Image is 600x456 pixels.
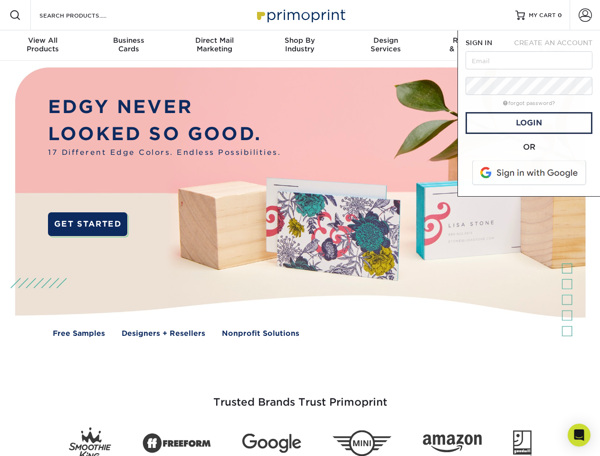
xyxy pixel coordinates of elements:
[48,94,281,121] p: EDGY NEVER
[53,328,105,339] a: Free Samples
[2,427,81,453] iframe: Google Customer Reviews
[429,36,514,53] div: & Templates
[257,30,343,61] a: Shop ByIndustry
[558,12,562,19] span: 0
[171,36,257,45] span: Direct Mail
[514,39,592,47] span: CREATE AN ACCOUNT
[22,373,578,420] h3: Trusted Brands Trust Primoprint
[343,36,429,45] span: Design
[529,11,556,19] span: MY CART
[466,142,592,153] div: OR
[503,100,555,106] a: forgot password?
[568,424,590,446] div: Open Intercom Messenger
[48,147,281,158] span: 17 Different Edge Colors. Endless Possibilities.
[466,39,492,47] span: SIGN IN
[429,30,514,61] a: Resources& Templates
[423,435,482,453] img: Amazon
[48,212,127,236] a: GET STARTED
[466,112,592,134] a: Login
[253,5,348,25] img: Primoprint
[86,30,171,61] a: BusinessCards
[466,51,592,69] input: Email
[513,430,532,456] img: Goodwill
[86,36,171,53] div: Cards
[122,328,205,339] a: Designers + Resellers
[86,36,171,45] span: Business
[257,36,343,45] span: Shop By
[429,36,514,45] span: Resources
[171,30,257,61] a: Direct MailMarketing
[343,30,429,61] a: DesignServices
[48,121,281,148] p: LOOKED SO GOOD.
[222,328,299,339] a: Nonprofit Solutions
[257,36,343,53] div: Industry
[38,9,131,21] input: SEARCH PRODUCTS.....
[171,36,257,53] div: Marketing
[242,434,301,453] img: Google
[343,36,429,53] div: Services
